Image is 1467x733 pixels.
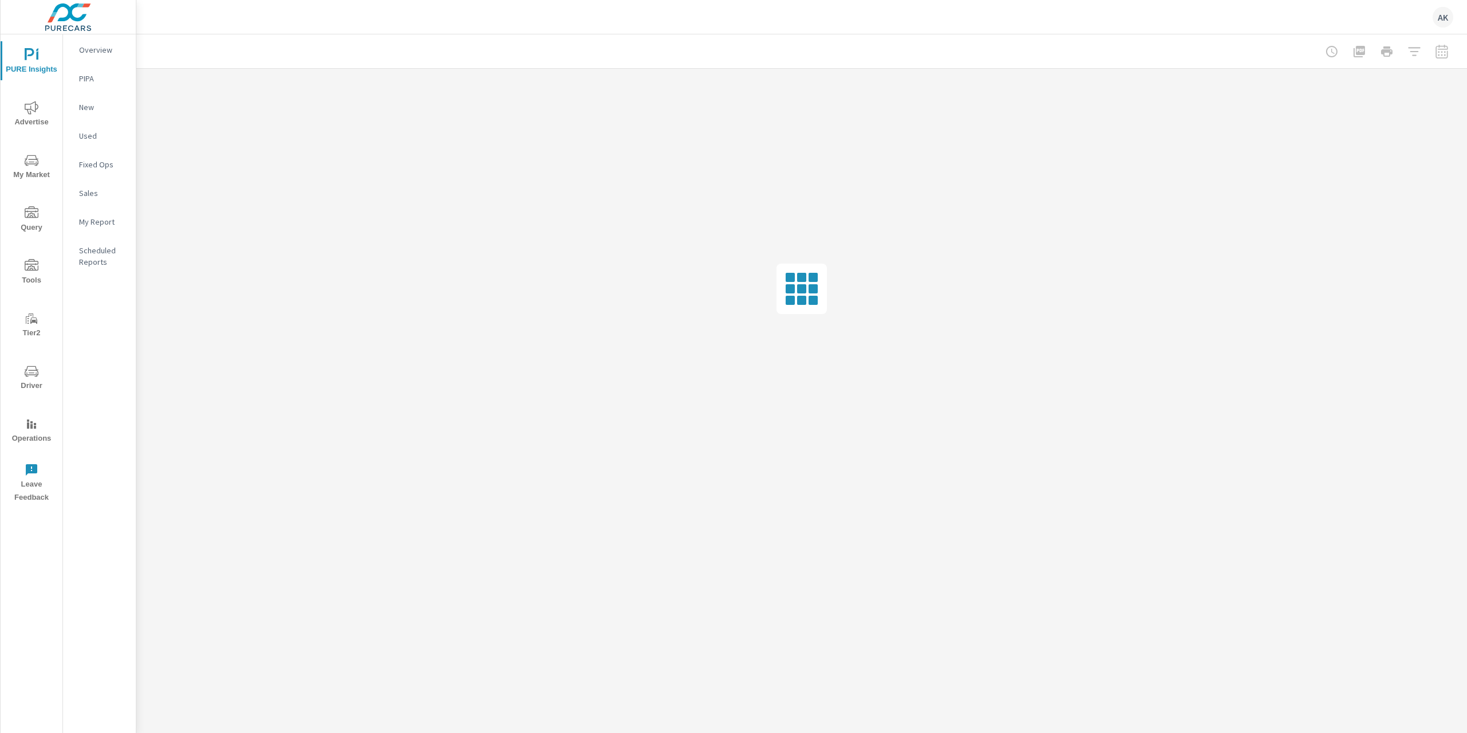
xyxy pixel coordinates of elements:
p: New [79,101,127,113]
p: Overview [79,44,127,56]
div: PIPA [63,70,136,87]
span: Operations [4,417,59,445]
div: Scheduled Reports [63,242,136,271]
p: Scheduled Reports [79,245,127,268]
div: Fixed Ops [63,156,136,173]
p: Sales [79,187,127,199]
span: Tools [4,259,59,287]
p: Fixed Ops [79,159,127,170]
span: Advertise [4,101,59,129]
span: Driver [4,364,59,393]
p: Used [79,130,127,142]
div: New [63,99,136,116]
div: Used [63,127,136,144]
span: Tier2 [4,312,59,340]
div: nav menu [1,34,62,509]
div: My Report [63,213,136,230]
span: My Market [4,154,59,182]
p: My Report [79,216,127,228]
span: Leave Feedback [4,463,59,504]
div: Overview [63,41,136,58]
span: PURE Insights [4,48,59,76]
div: AK [1433,7,1453,28]
span: Query [4,206,59,234]
div: Sales [63,185,136,202]
p: PIPA [79,73,127,84]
